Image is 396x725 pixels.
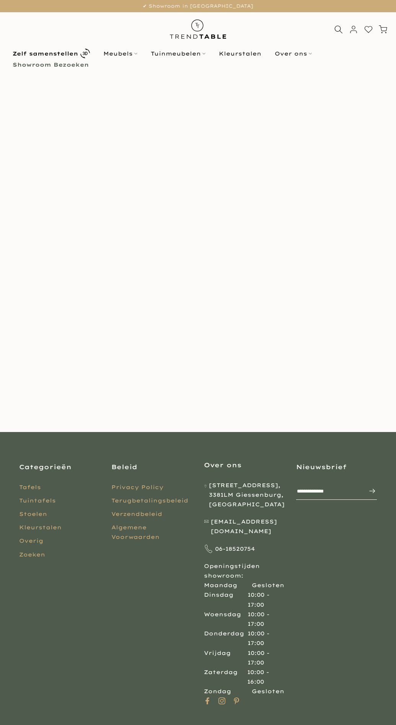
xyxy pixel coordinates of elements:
a: Tuintafels [19,497,56,504]
h3: Categorieën [19,463,100,471]
a: Verzendbeleid [111,511,162,517]
h3: Nieuwsbrief [296,463,377,471]
div: Woensdag [204,610,248,629]
a: Volg op Instagram [218,696,225,705]
span: Inschrijven [361,486,376,496]
h3: Over ons [204,461,285,469]
span: [EMAIL_ADDRESS][DOMAIN_NAME] [211,517,284,536]
div: 10:00 - 16:00 [247,668,284,687]
a: Tuinmeubelen [144,49,212,58]
a: Meubels [96,49,144,58]
a: Overig [19,537,43,544]
a: Privacy Policy [111,484,163,491]
div: Donderdag [204,629,248,648]
b: Showroom Bezoeken [13,62,89,67]
div: Zaterdag [204,668,248,687]
h3: Beleid [111,463,192,471]
div: Dinsdag [204,590,248,609]
div: Gesloten [252,687,284,696]
a: Tafels [19,484,41,491]
div: Maandag [204,581,252,590]
div: 10:00 - 17:00 [248,629,285,648]
a: Zelf samenstellen [6,47,96,60]
div: 10:00 - 17:00 [248,648,285,668]
a: Algemene Voorwaarden [111,524,160,540]
div: Openingstijden showroom: [204,481,285,697]
div: 10:00 - 17:00 [248,590,285,609]
a: Stoelen [19,511,47,517]
b: Zelf samenstellen [13,51,78,56]
a: Kleurstalen [19,524,62,531]
p: ✔ Showroom in [GEOGRAPHIC_DATA] [10,2,386,10]
span: 06-18520754 [215,544,255,554]
a: Kleurstalen [212,49,268,58]
a: Volg op Facebook [204,696,211,705]
iframe: toggle-frame [1,686,39,724]
div: Vrijdag [204,648,248,668]
button: Inschrijven [361,483,376,499]
div: Zondag [204,687,252,696]
a: Zoeken [19,551,45,558]
a: Volg op Pinterest [233,696,240,705]
div: 10:00 - 17:00 [248,610,285,629]
a: Showroom Bezoeken [6,60,95,69]
a: Terugbetalingsbeleid [111,497,188,504]
div: Gesloten [252,581,284,590]
img: trend-table [165,12,231,46]
span: [STREET_ADDRESS], 3381LM Giessenburg, [GEOGRAPHIC_DATA] [209,481,285,510]
a: Over ons [268,49,318,58]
